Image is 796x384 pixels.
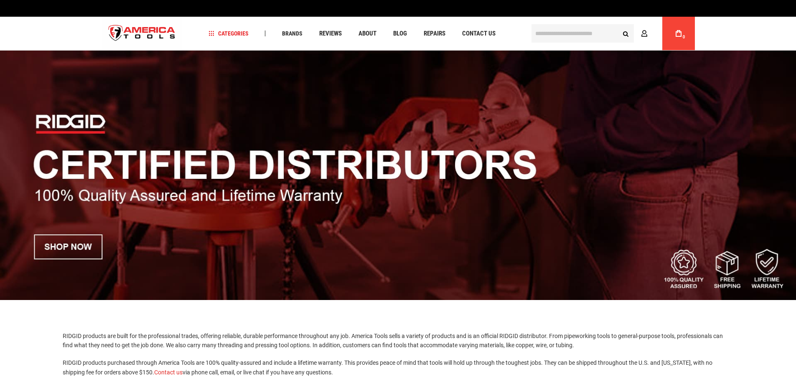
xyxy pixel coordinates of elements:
a: Contact us [154,369,183,376]
p: RIDGID products purchased through America Tools are 100% quality-assured and include a lifetime w... [63,358,733,377]
img: America Tools [102,18,183,49]
p: RIDGID products are built for the professional trades, offering reliable, durable performance thr... [63,331,733,350]
a: store logo [102,18,183,49]
span: Categories [209,31,249,36]
span: About [359,31,376,37]
a: Contact Us [458,28,499,39]
a: 0 [671,17,687,50]
a: Reviews [315,28,346,39]
button: Search [618,25,634,41]
a: Repairs [420,28,449,39]
a: Blog [389,28,411,39]
span: Blog [393,31,407,37]
span: 0 [683,35,685,39]
a: Categories [205,28,252,39]
span: Brands [282,31,303,36]
a: Brands [278,28,306,39]
span: Contact Us [462,31,496,37]
a: About [355,28,380,39]
span: Repairs [424,31,445,37]
span: Reviews [319,31,342,37]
